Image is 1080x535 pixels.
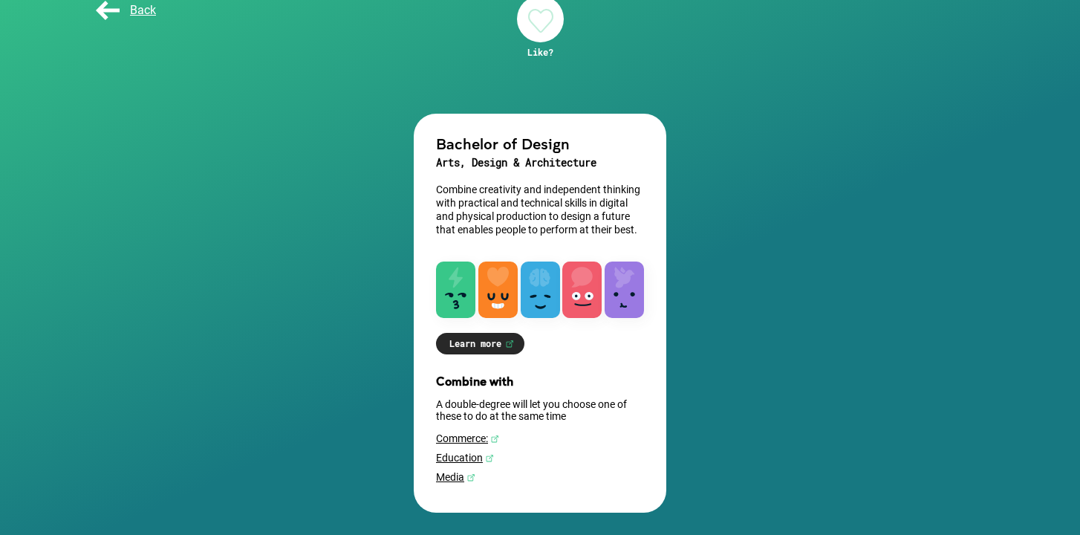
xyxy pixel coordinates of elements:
img: Commerce: [490,435,499,444]
h2: Bachelor of Design [436,134,644,153]
p: Combine creativity and independent thinking with practical and technical skills in digital and ph... [436,183,644,236]
img: Media [466,473,475,482]
a: Media [436,471,644,483]
p: A double-degree will let you choose one of these to do at the same time [436,398,644,422]
img: Learn more [505,340,514,348]
h3: Combine with [436,374,644,388]
img: Education [485,454,494,463]
span: Back [93,3,156,17]
div: Like? [517,46,564,58]
a: Learn more [436,333,524,354]
a: Education [436,452,644,464]
h3: Arts, Design & Architecture [436,153,644,172]
a: Commerce: [436,432,644,444]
